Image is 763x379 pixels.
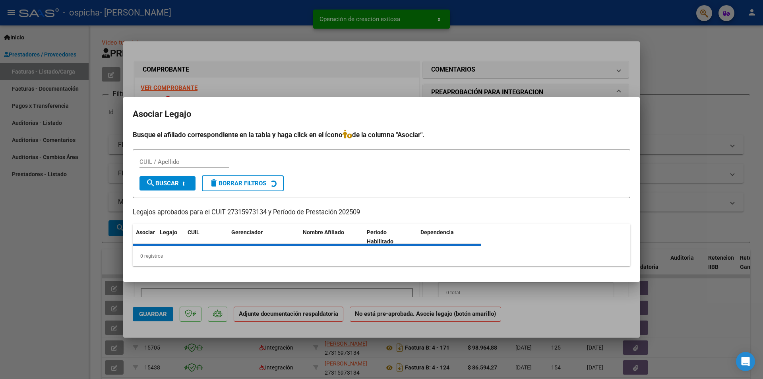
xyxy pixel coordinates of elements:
[133,224,157,250] datatable-header-cell: Asociar
[146,178,155,188] mat-icon: search
[146,180,179,187] span: Buscar
[303,229,344,235] span: Nombre Afiliado
[133,107,630,122] h2: Asociar Legajo
[136,229,155,235] span: Asociar
[417,224,481,250] datatable-header-cell: Dependencia
[364,224,417,250] datatable-header-cell: Periodo Habilitado
[420,229,454,235] span: Dependencia
[367,229,393,245] span: Periodo Habilitado
[160,229,177,235] span: Legajo
[188,229,199,235] span: CUIL
[209,178,219,188] mat-icon: delete
[209,180,266,187] span: Borrar Filtros
[202,175,284,191] button: Borrar Filtros
[184,224,228,250] datatable-header-cell: CUIL
[228,224,300,250] datatable-header-cell: Gerenciador
[139,176,196,190] button: Buscar
[157,224,184,250] datatable-header-cell: Legajo
[133,130,630,140] h4: Busque el afiliado correspondiente en la tabla y haga click en el ícono de la columna "Asociar".
[133,246,630,266] div: 0 registros
[231,229,263,235] span: Gerenciador
[736,352,755,371] div: Open Intercom Messenger
[133,208,630,218] p: Legajos aprobados para el CUIT 27315973134 y Período de Prestación 202509
[300,224,364,250] datatable-header-cell: Nombre Afiliado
